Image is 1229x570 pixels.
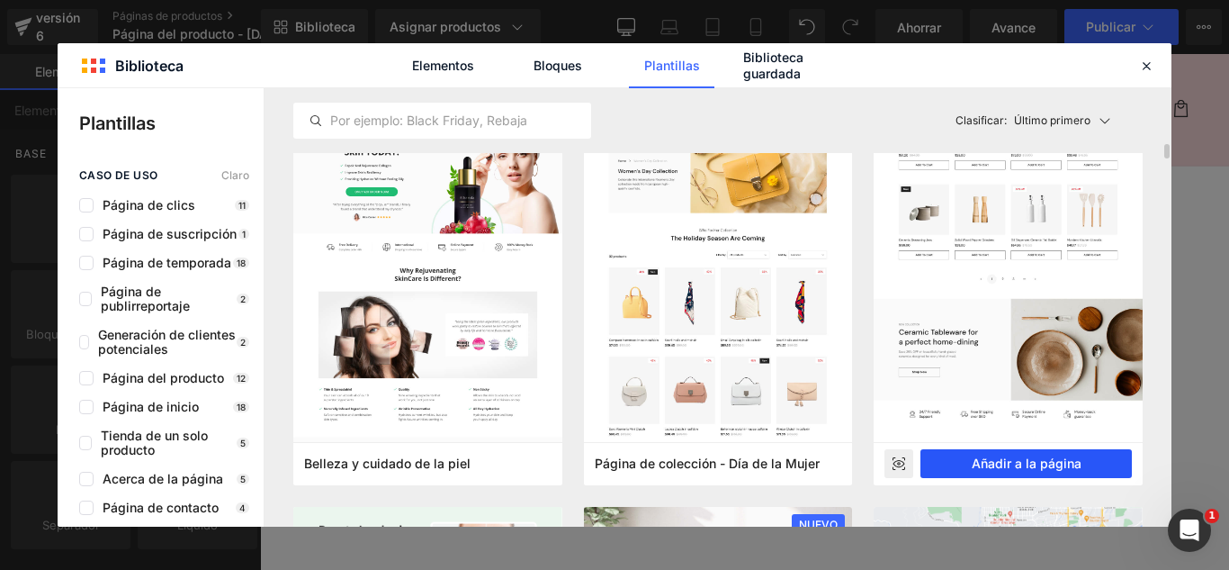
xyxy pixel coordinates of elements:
font: Página de suscripción [103,226,237,241]
button: Añadir a la página [920,449,1132,478]
a: Contacto [175,41,263,79]
font: Tienda de un solo producto [101,428,208,457]
font: 1 [1208,510,1216,521]
font: S/. 165.00 [740,220,811,240]
span: Belleza y cuidado de la piel [304,456,471,472]
font: 12 [237,373,246,384]
font: Biblioteca guardada [743,50,803,81]
font: Título [558,269,602,290]
font: Belleza y cuidado de la piel [304,456,471,471]
iframe: Chat en vivo de Intercom [1168,509,1211,552]
font: Página de inicio [103,399,199,414]
button: Añadir a la cesta [712,412,912,457]
font: Página del producto [103,370,224,385]
font: Plantillas [644,58,700,73]
font: Contacto [186,51,252,69]
font: NUEVO [799,518,838,531]
font: Página de temporada [103,255,231,270]
font: Cantidad [777,344,847,365]
font: 11 [238,200,246,211]
font: Claro [221,168,249,182]
font: Último primero [1014,113,1090,127]
font: S/. 99.00 [820,220,883,240]
a: Inicio [34,41,92,79]
font: Acerca de la página [103,471,223,486]
div: Avance [884,449,913,478]
button: Clasificar:Último primero [948,103,1144,139]
a: Catálogo [92,41,176,79]
font: Página de contacto [103,500,219,515]
font: Plantillas [79,113,156,134]
font: 18 [237,258,246,268]
span: Página de colección - Día de la Mujer [595,456,820,472]
font: Página de clics [103,197,195,213]
a: FRASCO [772,189,852,211]
font: 18 [237,402,246,412]
font: Clasificar: [955,113,1007,127]
font: Inicio [45,51,81,69]
font: Elementos [412,58,474,73]
font: 1 [242,229,246,240]
img: Exclusiva Perú [451,7,631,115]
font: FRASCO [772,187,852,213]
font: 5 [240,438,246,448]
summary: Búsqueda [936,41,975,81]
font: Añadir a la página [972,456,1081,471]
font: 5 [240,474,246,484]
font: Título predeterminado [577,303,750,323]
font: Añadir a la cesta [739,424,885,445]
font: Generación de clientes potenciales [98,327,236,357]
font: 4 [239,502,246,513]
font: caso de uso [79,168,157,182]
font: 2 [240,294,246,304]
font: Bloques [534,58,582,73]
font: 2 [240,337,246,348]
img: FRASCO [124,180,429,485]
font: Catálogo [103,51,166,69]
font: Página de colección - Día de la Mujer [595,456,820,471]
input: Por ejemplo: Black Friday, Rebajas,... [294,110,590,131]
font: Página de publirreportaje [101,284,190,313]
